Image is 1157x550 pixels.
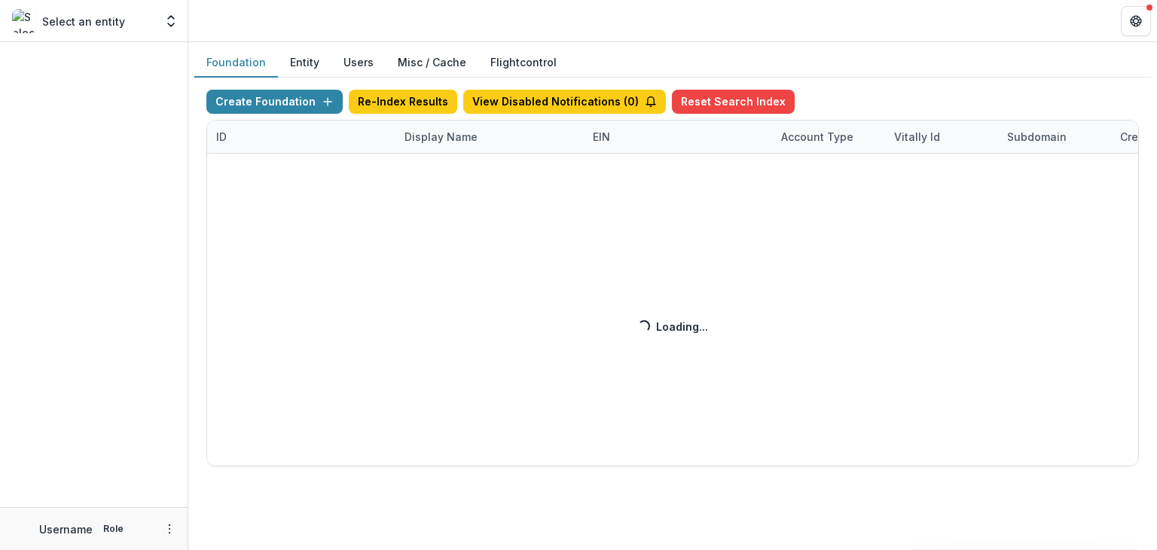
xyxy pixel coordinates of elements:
button: Foundation [194,48,278,78]
button: Open entity switcher [160,6,182,36]
button: Get Help [1121,6,1151,36]
button: More [160,520,179,538]
button: Users [331,48,386,78]
p: Username [39,521,93,537]
button: Misc / Cache [386,48,478,78]
a: Flightcontrol [490,54,557,70]
p: Role [99,522,128,536]
img: Select an entity [12,9,36,33]
button: Entity [278,48,331,78]
p: Select an entity [42,14,125,29]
